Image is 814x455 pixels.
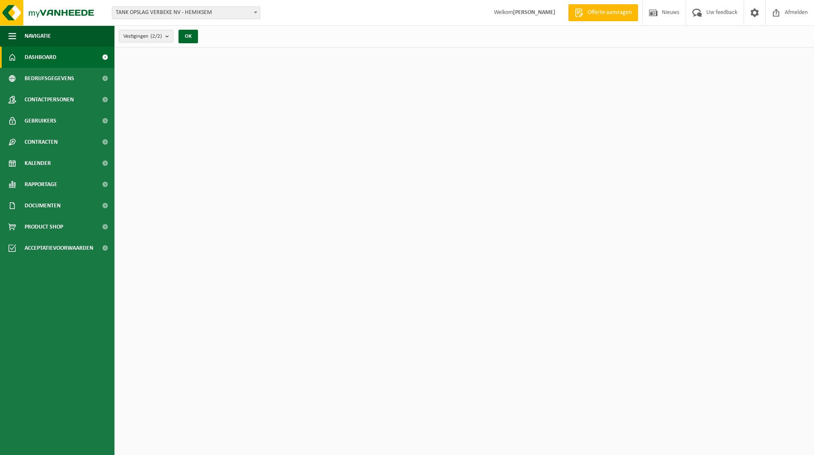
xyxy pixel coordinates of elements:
[25,174,57,195] span: Rapportage
[25,68,74,89] span: Bedrijfsgegevens
[25,25,51,47] span: Navigatie
[112,6,260,19] span: TANK OPSLAG VERBEKE NV - HEMIKSEM
[25,89,74,110] span: Contactpersonen
[25,47,56,68] span: Dashboard
[568,4,638,21] a: Offerte aanvragen
[178,30,198,43] button: OK
[25,237,93,259] span: Acceptatievoorwaarden
[513,9,555,16] strong: [PERSON_NAME]
[151,33,162,39] count: (2/2)
[585,8,634,17] span: Offerte aanvragen
[25,110,56,131] span: Gebruikers
[25,153,51,174] span: Kalender
[119,30,173,42] button: Vestigingen(2/2)
[25,195,61,216] span: Documenten
[123,30,162,43] span: Vestigingen
[25,131,58,153] span: Contracten
[112,7,260,19] span: TANK OPSLAG VERBEKE NV - HEMIKSEM
[25,216,63,237] span: Product Shop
